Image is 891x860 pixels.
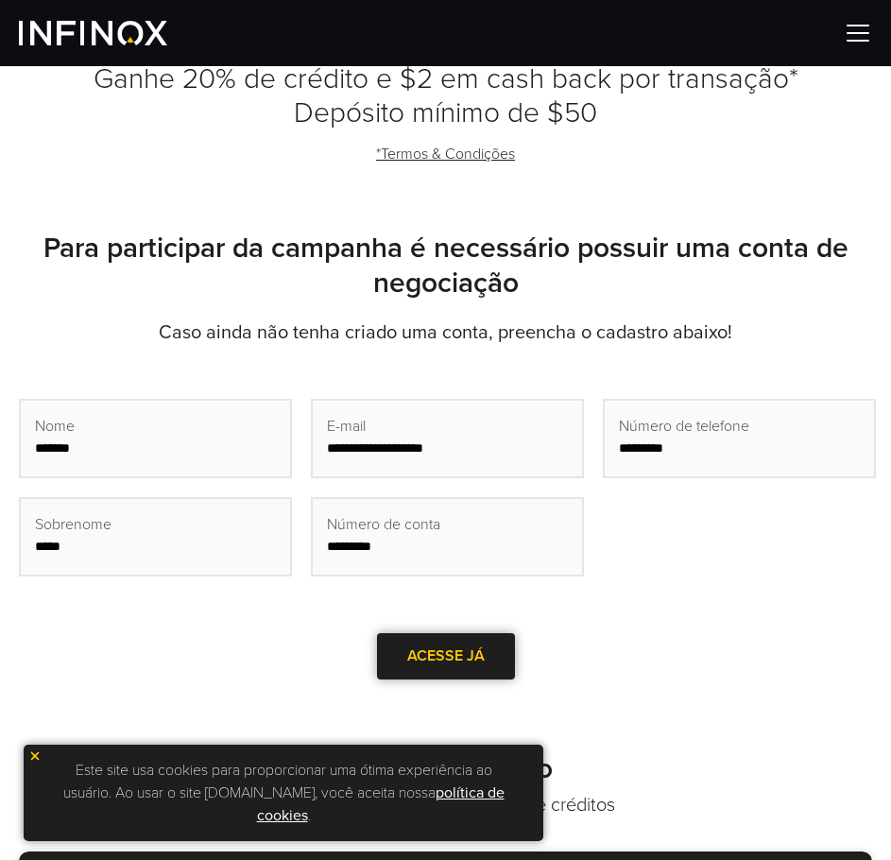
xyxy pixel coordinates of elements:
[619,415,749,438] span: Número de telefone
[374,131,517,178] a: *Termos & Condições
[33,754,534,832] p: Este site usa cookies para proporcionar uma ótima experiência ao usuário. Ao usar o site [DOMAIN_...
[327,415,366,438] span: E-mail
[28,749,42,763] img: yellow close icon
[19,319,872,346] p: Caso ainda não tenha criado uma conta, preencha o cadastro abaixo!
[35,415,75,438] span: Nome
[35,513,111,536] span: Sobrenome
[377,633,515,679] a: ACESSE JÁ
[43,231,848,301] strong: Para participar da campanha é necessário possuir uma conta de negociação
[19,62,872,131] h2: Ganhe 20% de crédito e $2 em cash back por transação* Depósito mínimo de $50
[327,513,440,536] span: Número de conta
